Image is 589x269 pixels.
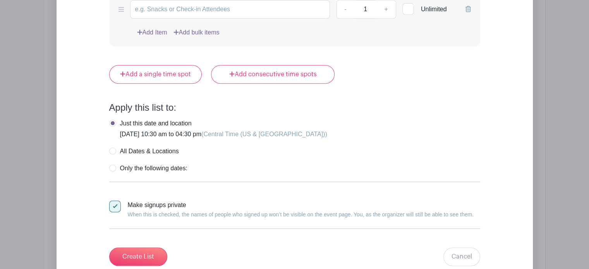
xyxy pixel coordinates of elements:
[109,120,327,138] label: [DATE] 10:30 am to 04:30 pm
[120,120,327,127] div: Just this date and location
[109,147,179,155] label: All Dates & Locations
[211,65,335,84] a: Add consecutive time spots
[173,28,220,37] a: Add bulk items
[128,200,474,219] div: Make signups private
[109,65,202,84] a: Add a single time spot
[128,211,474,218] small: When this is checked, the names of people who signed up won’t be visible on the event page. You, ...
[109,164,187,172] label: Only the following dates:
[201,131,327,137] span: (Central Time (US & [GEOGRAPHIC_DATA]))
[421,6,447,12] span: Unlimited
[137,28,167,37] a: Add Item
[109,102,480,113] h4: Apply this list to:
[443,247,480,266] a: Cancel
[109,247,167,266] input: Create List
